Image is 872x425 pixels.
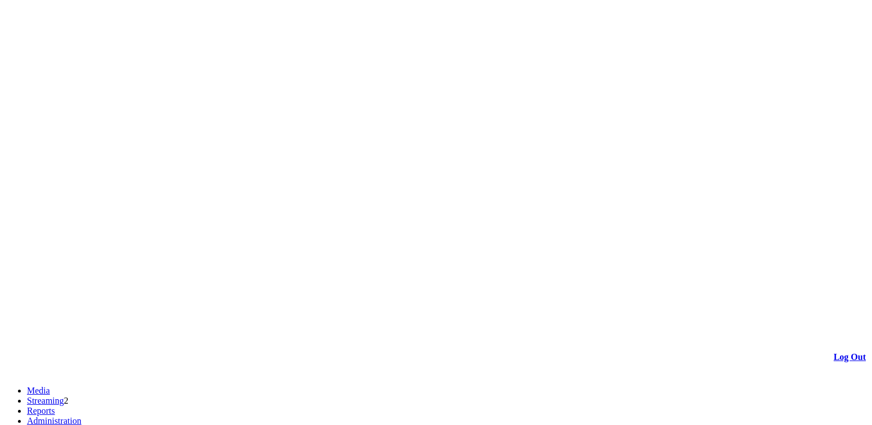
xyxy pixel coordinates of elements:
a: Streaming [27,396,64,405]
a: Log Out [834,352,866,362]
a: Reports [27,406,55,415]
a: Media [27,386,50,395]
span: 2 [64,396,69,405]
